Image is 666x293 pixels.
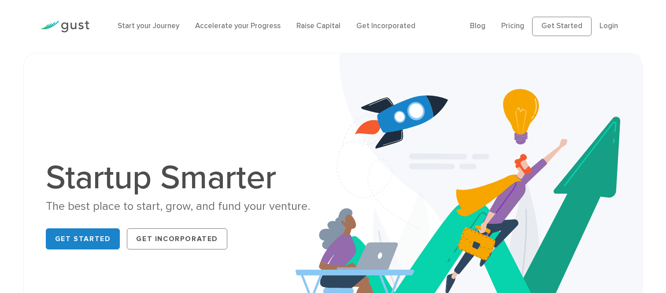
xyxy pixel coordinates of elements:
a: Blog [470,22,485,30]
h1: Startup Smarter [46,161,326,194]
a: Pricing [501,22,524,30]
div: The best place to start, grow, and fund your venture. [46,199,326,214]
a: Get Incorporated [356,22,415,30]
a: Raise Capital [296,22,340,30]
a: Get Started [532,17,592,36]
a: Get Incorporated [127,228,227,249]
img: Gust Logo [40,21,89,33]
a: Accelerate your Progress [195,22,281,30]
a: Get Started [46,228,120,249]
a: Login [599,22,618,30]
a: Start your Journey [118,22,179,30]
